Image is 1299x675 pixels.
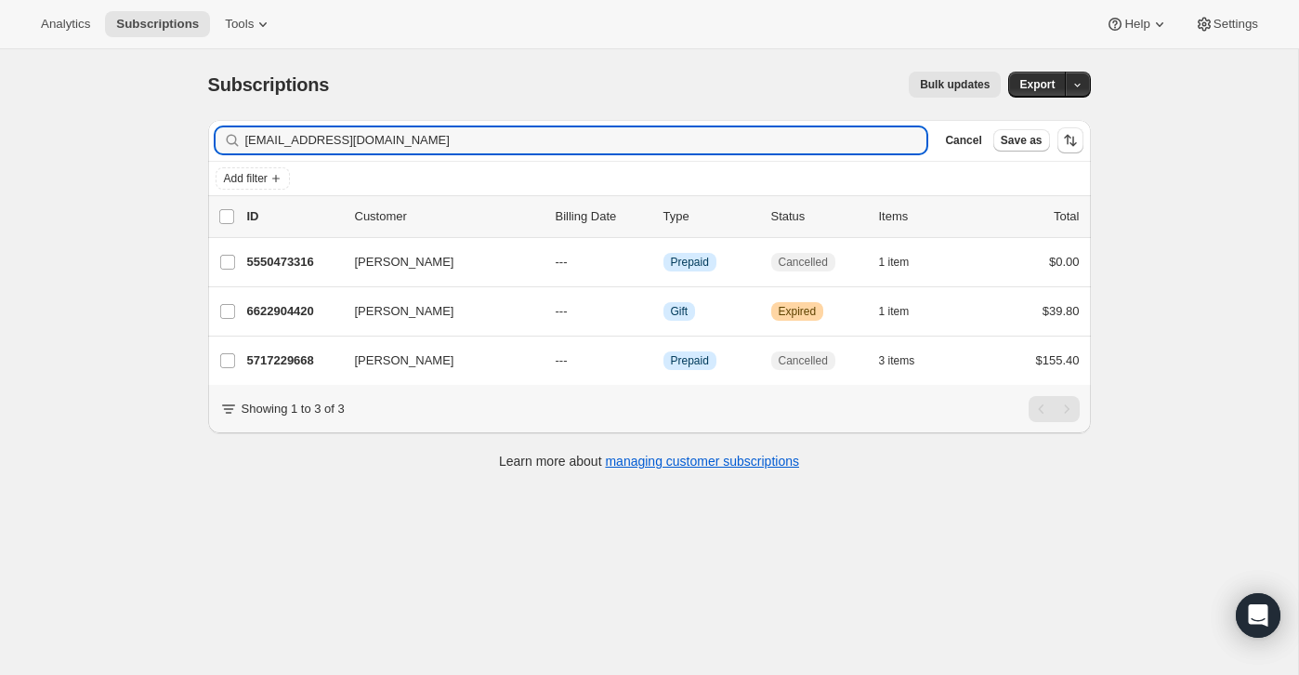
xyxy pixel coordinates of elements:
[105,11,210,37] button: Subscriptions
[247,207,1080,226] div: IDCustomerBilling DateTypeStatusItemsTotal
[1036,353,1080,367] span: $155.40
[247,302,340,321] p: 6622904420
[945,133,981,148] span: Cancel
[499,452,799,470] p: Learn more about
[344,247,530,277] button: [PERSON_NAME]
[1236,593,1280,638] div: Open Intercom Messenger
[879,348,936,374] button: 3 items
[920,77,990,92] span: Bulk updates
[1054,207,1079,226] p: Total
[224,171,268,186] span: Add filter
[779,255,828,270] span: Cancelled
[663,207,756,226] div: Type
[1184,11,1269,37] button: Settings
[1049,255,1080,269] span: $0.00
[779,353,828,368] span: Cancelled
[1057,127,1083,153] button: Sort the results
[1029,396,1080,422] nav: Pagination
[1124,17,1149,32] span: Help
[938,129,989,152] button: Cancel
[247,253,340,271] p: 5550473316
[556,207,649,226] p: Billing Date
[879,353,915,368] span: 3 items
[344,346,530,376] button: [PERSON_NAME]
[247,298,1080,324] div: 6622904420[PERSON_NAME]---InfoGiftWarningExpired1 item$39.80
[1095,11,1179,37] button: Help
[214,11,283,37] button: Tools
[216,167,290,190] button: Add filter
[247,207,340,226] p: ID
[247,351,340,370] p: 5717229668
[879,249,930,275] button: 1 item
[993,129,1050,152] button: Save as
[605,454,799,469] a: managing customer subscriptions
[556,304,568,318] span: ---
[879,207,972,226] div: Items
[355,302,454,321] span: [PERSON_NAME]
[671,255,709,270] span: Prepaid
[779,304,817,319] span: Expired
[879,298,930,324] button: 1 item
[30,11,101,37] button: Analytics
[247,348,1080,374] div: 5717229668[PERSON_NAME]---InfoPrepaidCancelled3 items$155.40
[556,255,568,269] span: ---
[355,207,541,226] p: Customer
[208,74,330,95] span: Subscriptions
[909,72,1001,98] button: Bulk updates
[1008,72,1066,98] button: Export
[671,353,709,368] span: Prepaid
[879,255,910,270] span: 1 item
[116,17,199,32] span: Subscriptions
[879,304,910,319] span: 1 item
[1214,17,1258,32] span: Settings
[225,17,254,32] span: Tools
[771,207,864,226] p: Status
[242,400,345,418] p: Showing 1 to 3 of 3
[1019,77,1055,92] span: Export
[671,304,689,319] span: Gift
[1001,133,1043,148] span: Save as
[247,249,1080,275] div: 5550473316[PERSON_NAME]---InfoPrepaidCancelled1 item$0.00
[556,353,568,367] span: ---
[355,253,454,271] span: [PERSON_NAME]
[355,351,454,370] span: [PERSON_NAME]
[245,127,927,153] input: Filter subscribers
[1043,304,1080,318] span: $39.80
[41,17,90,32] span: Analytics
[344,297,530,326] button: [PERSON_NAME]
